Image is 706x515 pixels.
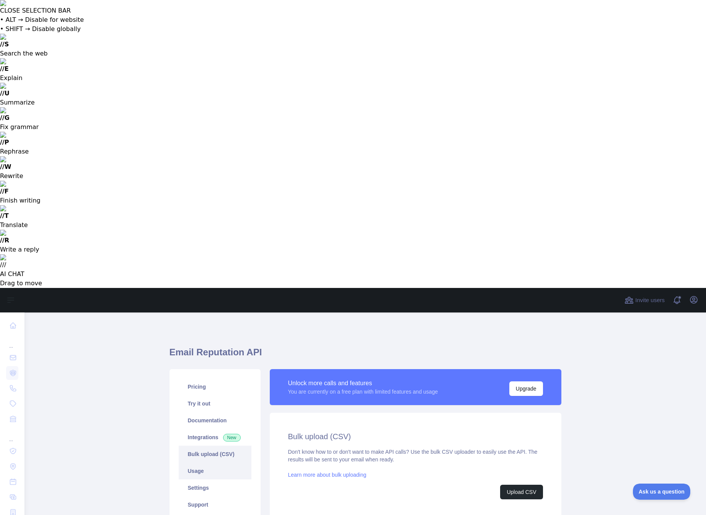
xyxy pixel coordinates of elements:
[179,446,251,463] a: Bulk upload (CSV)
[288,379,438,388] div: Unlock more calls and features
[633,484,691,500] iframe: Toggle Customer Support
[179,429,251,446] a: Integrations New
[223,434,241,441] span: New
[288,448,543,499] div: Don't know how to or don't want to make API calls? Use the bulk CSV uploader to easily use the AP...
[288,472,367,478] a: Learn more about bulk uploading
[170,346,561,365] h1: Email Reputation API
[179,395,251,412] a: Try it out
[623,294,666,306] button: Invite users
[288,431,543,442] h2: Bulk upload (CSV)
[179,378,251,395] a: Pricing
[500,485,543,499] button: Upload CSV
[179,412,251,429] a: Documentation
[6,334,18,349] div: ...
[179,463,251,479] a: Usage
[509,381,543,396] button: Upgrade
[179,479,251,496] a: Settings
[179,496,251,513] a: Support
[288,388,438,396] div: You are currently on a free plan with limited features and usage
[6,427,18,443] div: ...
[635,296,665,305] span: Invite users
